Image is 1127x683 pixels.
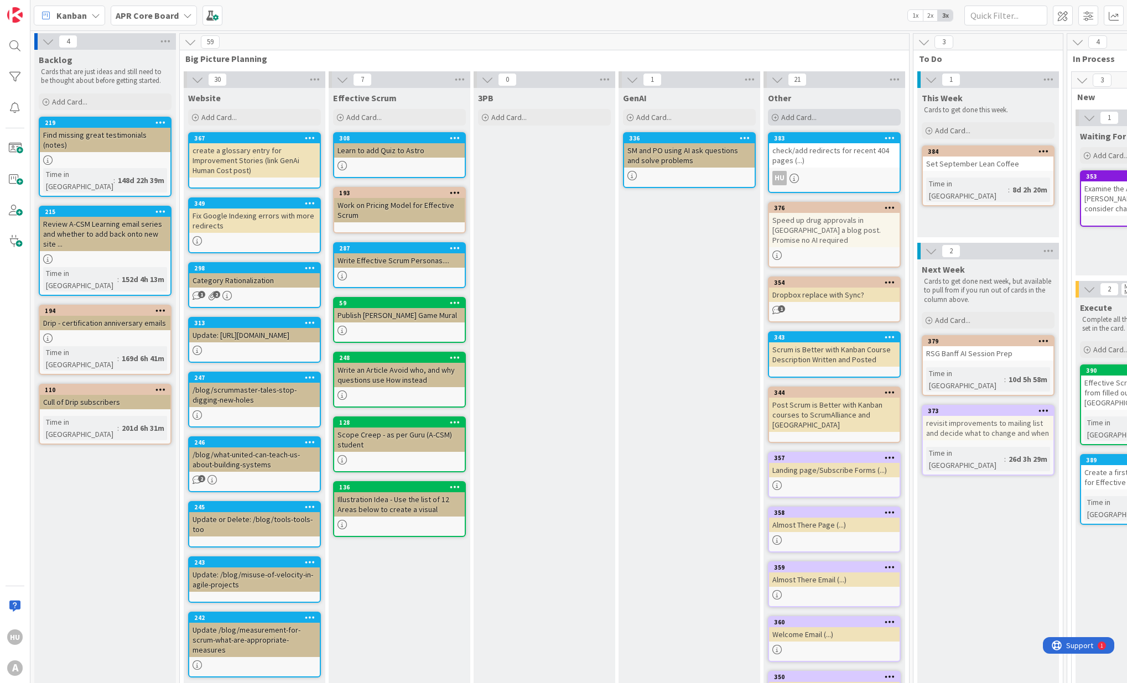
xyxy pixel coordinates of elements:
a: 373revisit improvements to mailing list and decide what to change and whenTime in [GEOGRAPHIC_DAT... [922,405,1055,476]
div: Scrum is Better with Kanban Course Description Written and Posted [769,342,900,367]
span: 1x [908,10,923,21]
span: 2 [213,291,220,298]
div: 367create a glossary entry for Improvement Stories (link GenAi Human Cost post) [189,133,320,178]
div: 308 [334,133,465,143]
span: 3PB [478,92,494,103]
div: 357 [769,453,900,463]
span: 3 [1093,74,1112,87]
a: 128Scope Creep - as per Guru (A-CSM) student [333,416,466,472]
div: 354 [774,279,900,286]
div: 193 [339,189,465,197]
div: 152d 4h 13m [119,273,167,285]
div: 308Learn to add Quiz to Astro [334,133,465,158]
div: 59Publish [PERSON_NAME] Game Mural [334,298,465,322]
div: 242Update /blog/measurement-for-scrum-what-are-appropriate-measures [189,613,320,657]
span: Waiting For [1080,131,1126,142]
div: 215 [45,208,170,216]
a: 357Landing page/Subscribe Forms (...) [768,452,901,498]
div: 360 [774,618,900,626]
a: 349Fix Google Indexing errors with more redirects [188,197,321,253]
a: 384Set September Lean CoffeeTime in [GEOGRAPHIC_DATA]:8d 2h 20m [922,145,1055,206]
input: Quick Filter... [964,6,1047,25]
div: Write an Article Avoid who, and why questions use How instead [334,363,465,387]
span: 2 [1100,283,1119,296]
span: Kanban [56,9,87,22]
span: To Do [919,53,1049,64]
div: 246 [194,439,320,446]
span: 21 [788,73,807,86]
a: 308Learn to add Quiz to Astro [333,132,466,178]
div: 298 [194,264,320,272]
div: 298 [189,263,320,273]
div: 136 [334,482,465,492]
div: Learn to add Quiz to Astro [334,143,465,158]
span: GenAI [623,92,647,103]
p: Cards to get done next week, but available to pull from if you run out of cards in the column above. [924,277,1052,304]
div: 336 [629,134,755,142]
div: 193 [334,188,465,198]
span: Add Card... [52,97,87,107]
div: 384Set September Lean Coffee [923,147,1053,171]
a: 193Work on Pricing Model for Effective Scrum [333,187,466,233]
span: Other [768,92,791,103]
div: Review A-CSM Learning email series and whether to add back onto new site ... [40,217,170,251]
div: 358 [774,509,900,517]
div: 128 [339,419,465,426]
div: 343 [769,332,900,342]
div: 245Update or Delete: /blog/tools-tools-too [189,502,320,536]
div: 247/blog/scrummaster-tales-stop-digging-new-holes [189,373,320,407]
a: 243Update: /blog/misuse-of-velocity-in-agile-projects [188,556,321,603]
div: 1 [58,4,60,13]
div: 344 [769,388,900,398]
div: Publish [PERSON_NAME] Game Mural [334,308,465,322]
span: Add Card... [201,112,237,122]
a: 215Review A-CSM Learning email series and whether to add back onto new site ...Time in [GEOGRAPHI... [39,206,172,296]
div: 349 [194,200,320,207]
div: 110 [40,385,170,395]
span: : [117,422,119,434]
span: 4 [1088,35,1107,49]
span: Support [23,2,50,15]
span: Backlog [39,54,72,65]
div: HU [772,171,787,185]
div: 243 [189,557,320,567]
div: 373 [923,406,1053,416]
div: Dropbox replace with Sync? [769,288,900,302]
div: 242 [194,614,320,622]
span: 7 [353,73,372,86]
div: Find missing great testimonials (notes) [40,128,170,152]
div: 383 [774,134,900,142]
div: 359 [774,564,900,571]
span: : [1004,453,1006,465]
a: 245Update or Delete: /blog/tools-tools-too [188,501,321,548]
div: 360 [769,617,900,627]
div: Category Rationalization [189,273,320,288]
div: 59 [339,299,465,307]
div: 136 [339,483,465,491]
div: /blog/what-united-can-teach-us-about-building-systems [189,447,320,472]
div: Drip - certification anniversary emails [40,316,170,330]
div: 344Post Scrum is Better with Kanban courses to ScrumAlliance and [GEOGRAPHIC_DATA] [769,388,900,432]
div: Time in [GEOGRAPHIC_DATA] [43,416,117,440]
div: Time in [GEOGRAPHIC_DATA] [926,178,1008,202]
div: 343 [774,333,900,341]
div: Update: [URL][DOMAIN_NAME] [189,328,320,342]
div: 243Update: /blog/misuse-of-velocity-in-agile-projects [189,557,320,592]
div: 383 [769,133,900,143]
div: 358 [769,508,900,518]
div: 308 [339,134,465,142]
div: 336 [624,133,755,143]
div: HU [7,629,23,645]
span: Add Card... [636,112,672,122]
div: 247 [189,373,320,383]
div: 219Find missing great testimonials (notes) [40,118,170,152]
div: 26d 3h 29m [1006,453,1050,465]
div: /blog/scrummaster-tales-stop-digging-new-holes [189,383,320,407]
div: 298Category Rationalization [189,263,320,288]
div: 343Scrum is Better with Kanban Course Description Written and Posted [769,332,900,367]
a: 136Illustration Idea - Use the list of 12 Areas below to create a visual [333,481,466,537]
div: Time in [GEOGRAPHIC_DATA] [926,367,1004,392]
div: Time in [GEOGRAPHIC_DATA] [43,346,117,371]
div: 357Landing page/Subscribe Forms (...) [769,453,900,477]
div: 194 [45,307,170,315]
